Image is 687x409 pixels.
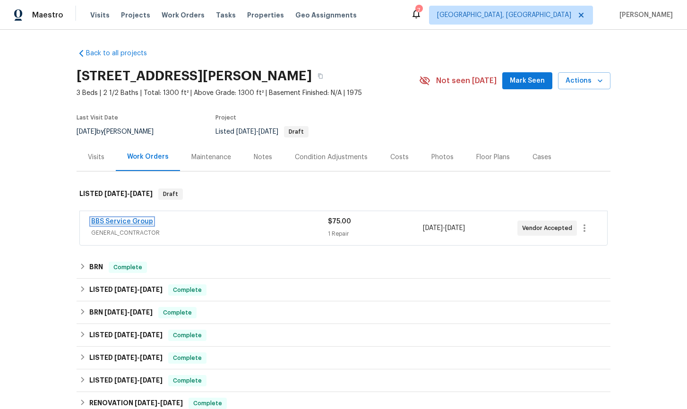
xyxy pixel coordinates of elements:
[169,331,206,340] span: Complete
[91,218,153,225] a: BBS Service Group
[114,377,163,383] span: -
[135,400,157,406] span: [DATE]
[89,307,153,318] h6: BRN
[140,377,163,383] span: [DATE]
[89,330,163,341] h6: LISTED
[295,153,368,162] div: Condition Adjustments
[114,354,163,361] span: -
[510,75,545,87] span: Mark Seen
[104,190,127,197] span: [DATE]
[215,115,236,120] span: Project
[91,228,328,238] span: GENERAL_CONTRACTOR
[79,188,153,200] h6: LISTED
[436,76,497,85] span: Not seen [DATE]
[114,286,163,293] span: -
[423,223,465,233] span: -
[114,332,163,338] span: -
[140,286,163,293] span: [DATE]
[159,308,196,317] span: Complete
[114,286,137,293] span: [DATE]
[127,152,169,162] div: Work Orders
[285,129,308,135] span: Draft
[77,347,610,369] div: LISTED [DATE]-[DATE]Complete
[77,301,610,324] div: BRN [DATE]-[DATE]Complete
[77,49,167,58] a: Back to all projects
[328,229,422,239] div: 1 Repair
[522,223,576,233] span: Vendor Accepted
[89,398,183,409] h6: RENOVATION
[160,400,183,406] span: [DATE]
[89,284,163,296] h6: LISTED
[114,377,137,383] span: [DATE]
[566,75,603,87] span: Actions
[104,309,153,315] span: -
[295,10,357,20] span: Geo Assignments
[431,153,454,162] div: Photos
[135,400,183,406] span: -
[77,71,312,81] h2: [STREET_ADDRESS][PERSON_NAME]
[121,10,150,20] span: Projects
[104,190,153,197] span: -
[236,128,278,135] span: -
[169,285,206,295] span: Complete
[77,128,96,135] span: [DATE]
[558,72,610,90] button: Actions
[32,10,63,20] span: Maestro
[423,225,443,231] span: [DATE]
[532,153,551,162] div: Cases
[89,352,163,364] h6: LISTED
[191,153,231,162] div: Maintenance
[258,128,278,135] span: [DATE]
[77,324,610,347] div: LISTED [DATE]-[DATE]Complete
[169,376,206,385] span: Complete
[140,332,163,338] span: [DATE]
[77,88,419,98] span: 3 Beds | 2 1/2 Baths | Total: 1300 ft² | Above Grade: 1300 ft² | Basement Finished: N/A | 1975
[114,354,137,361] span: [DATE]
[159,189,182,199] span: Draft
[140,354,163,361] span: [DATE]
[77,126,165,137] div: by [PERSON_NAME]
[312,68,329,85] button: Copy Address
[77,179,610,209] div: LISTED [DATE]-[DATE]Draft
[476,153,510,162] div: Floor Plans
[169,353,206,363] span: Complete
[89,375,163,386] h6: LISTED
[616,10,673,20] span: [PERSON_NAME]
[445,225,465,231] span: [DATE]
[130,309,153,315] span: [DATE]
[104,309,127,315] span: [DATE]
[254,153,272,162] div: Notes
[110,263,146,272] span: Complete
[189,399,226,408] span: Complete
[215,128,309,135] span: Listed
[236,128,256,135] span: [DATE]
[390,153,409,162] div: Costs
[328,218,351,225] span: $75.00
[415,6,422,15] div: 7
[77,115,118,120] span: Last Visit Date
[88,153,104,162] div: Visits
[114,332,137,338] span: [DATE]
[162,10,205,20] span: Work Orders
[77,256,610,279] div: BRN Complete
[502,72,552,90] button: Mark Seen
[89,262,103,273] h6: BRN
[77,369,610,392] div: LISTED [DATE]-[DATE]Complete
[216,12,236,18] span: Tasks
[90,10,110,20] span: Visits
[437,10,571,20] span: [GEOGRAPHIC_DATA], [GEOGRAPHIC_DATA]
[130,190,153,197] span: [DATE]
[77,279,610,301] div: LISTED [DATE]-[DATE]Complete
[247,10,284,20] span: Properties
